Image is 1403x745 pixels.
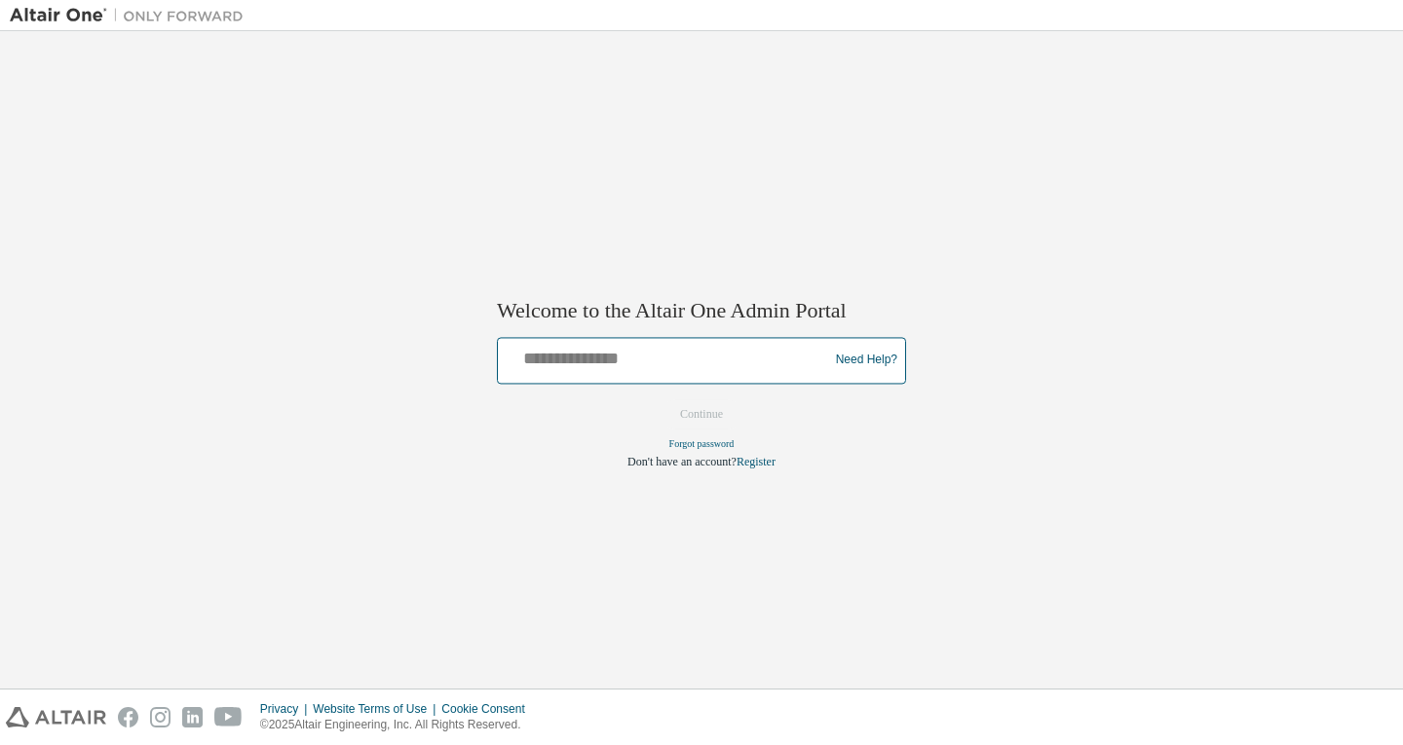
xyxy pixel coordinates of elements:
[627,455,737,468] span: Don't have an account?
[150,707,171,727] img: instagram.svg
[260,717,537,733] p: © 2025 Altair Engineering, Inc. All Rights Reserved.
[669,438,735,449] a: Forgot password
[10,6,253,25] img: Altair One
[836,360,897,361] a: Need Help?
[182,707,203,727] img: linkedin.svg
[737,455,776,468] a: Register
[497,298,906,325] h2: Welcome to the Altair One Admin Portal
[313,701,441,717] div: Website Terms of Use
[214,707,243,727] img: youtube.svg
[6,707,106,727] img: altair_logo.svg
[260,701,313,717] div: Privacy
[118,707,138,727] img: facebook.svg
[441,701,536,717] div: Cookie Consent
